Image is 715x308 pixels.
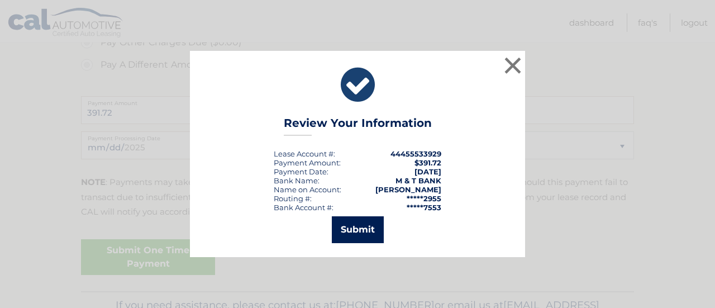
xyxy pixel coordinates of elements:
[274,167,327,176] span: Payment Date
[375,185,441,194] strong: [PERSON_NAME]
[414,158,441,167] span: $391.72
[274,158,341,167] div: Payment Amount:
[332,216,384,243] button: Submit
[274,176,320,185] div: Bank Name:
[274,167,328,176] div: :
[395,176,441,185] strong: M & T BANK
[414,167,441,176] span: [DATE]
[274,149,335,158] div: Lease Account #:
[274,203,333,212] div: Bank Account #:
[284,116,432,136] h3: Review Your Information
[502,54,524,77] button: ×
[390,149,441,158] strong: 44455533929
[274,194,312,203] div: Routing #:
[274,185,341,194] div: Name on Account:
